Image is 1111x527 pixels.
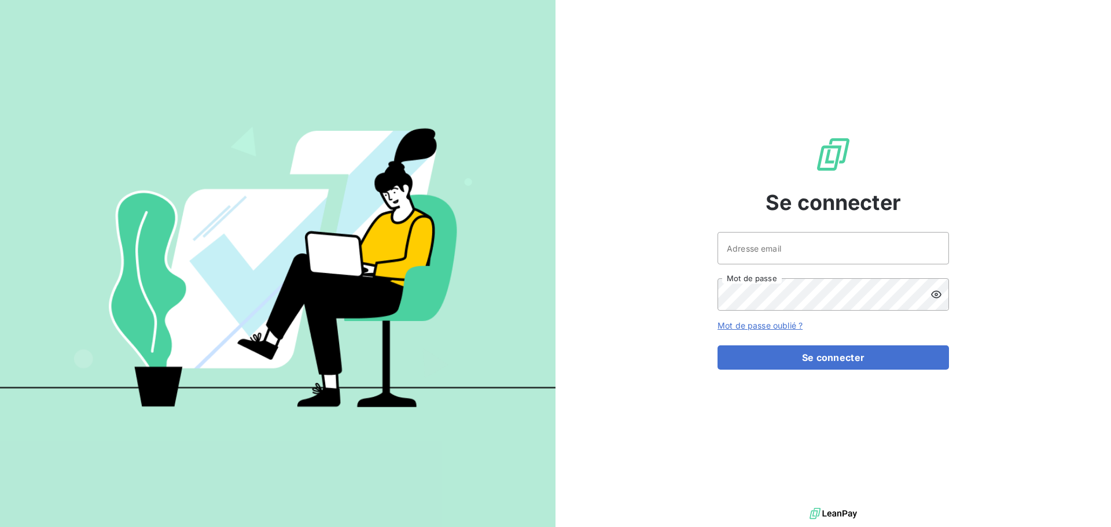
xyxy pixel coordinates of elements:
a: Mot de passe oublié ? [718,320,803,330]
input: placeholder [718,232,949,264]
img: Logo LeanPay [815,136,852,173]
span: Se connecter [766,187,901,218]
img: logo [810,505,857,522]
button: Se connecter [718,345,949,370]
